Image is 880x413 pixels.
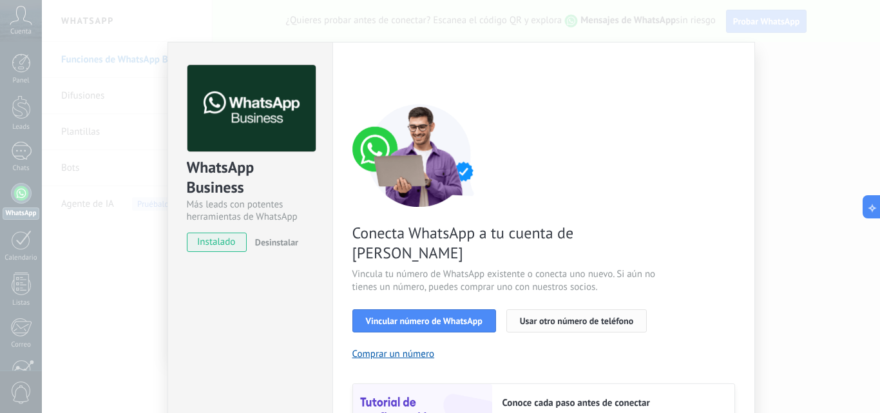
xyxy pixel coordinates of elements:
h2: Conoce cada paso antes de conectar [502,397,722,409]
button: Vincular número de WhatsApp [352,309,496,332]
img: logo_main.png [187,65,316,152]
span: Vincular número de WhatsApp [366,316,483,325]
span: Vincula tu número de WhatsApp existente o conecta uno nuevo. Si aún no tienes un número, puedes c... [352,268,659,294]
button: Desinstalar [250,233,298,252]
span: Usar otro número de teléfono [520,316,633,325]
span: instalado [187,233,246,252]
img: connect number [352,104,488,207]
button: Usar otro número de teléfono [506,309,647,332]
div: WhatsApp Business [187,157,314,198]
div: Más leads con potentes herramientas de WhatsApp [187,198,314,223]
button: Comprar un número [352,348,435,360]
span: Conecta WhatsApp a tu cuenta de [PERSON_NAME] [352,223,659,263]
span: Desinstalar [255,236,298,248]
